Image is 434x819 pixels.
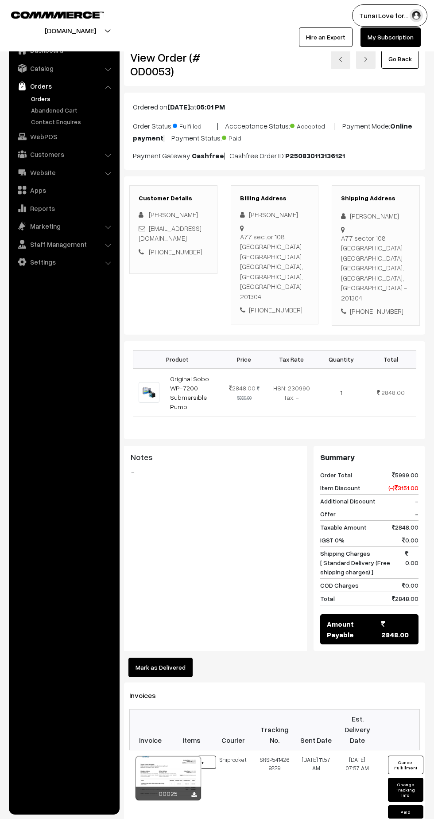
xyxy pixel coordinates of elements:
[29,94,116,103] a: Orders
[338,57,343,62] img: left-arrow.png
[149,248,202,256] a: [PHONE_NUMBER]
[11,236,116,252] a: Staff Management
[139,382,159,403] img: 7200.jpg
[320,523,367,532] span: Taxable Amount
[131,452,300,462] h3: Notes
[415,496,418,506] span: -
[130,51,217,78] h2: View Order (# OD0053)
[11,78,116,94] a: Orders
[320,581,359,590] span: COD Charges
[388,756,423,774] button: Cancel Fulfillment
[316,350,366,368] th: Quantity
[392,523,418,532] span: 2848.00
[11,129,116,144] a: WebPOS
[341,211,411,221] div: [PERSON_NAME]
[130,709,171,750] th: Invoice
[360,27,421,47] a: My Subscription
[229,384,256,392] span: 2848.00
[341,195,411,202] h3: Shipping Address
[133,101,416,112] p: Ordered on at
[381,619,412,640] span: 2848.00
[405,549,418,577] span: 0.00
[320,483,360,492] span: Item Discount
[392,470,418,480] span: 5999.00
[320,549,405,577] span: Shipping Charges [ Standard Delivery (Free shipping charges) ]
[341,233,411,303] div: A77 sector 108 [GEOGRAPHIC_DATA] [GEOGRAPHIC_DATA] [GEOGRAPHIC_DATA], [GEOGRAPHIC_DATA], [GEOGRAP...
[11,9,89,19] a: COMMMERCE
[11,254,116,270] a: Settings
[196,102,225,111] b: 05:01 PM
[128,658,193,677] button: Mark as Delivered
[273,384,310,401] span: HSN: 230990 Tax: -
[222,350,267,368] th: Price
[133,350,222,368] th: Product
[340,389,342,396] span: 1
[149,211,198,218] span: [PERSON_NAME]
[327,619,381,640] span: Amount Payable
[129,691,167,700] span: Invoices
[388,778,423,802] button: Change Tracking Info
[240,195,310,202] h3: Billing Address
[240,305,310,315] div: [PHONE_NUMBER]
[136,787,201,800] div: 00025
[173,119,217,131] span: Fulfilled
[29,105,116,115] a: Abandoned Cart
[337,709,378,750] th: Est. Delivery Date
[237,386,260,401] strike: 5999.00
[240,232,310,302] div: A77 sector 108 [GEOGRAPHIC_DATA] [GEOGRAPHIC_DATA] [GEOGRAPHIC_DATA], [GEOGRAPHIC_DATA], [GEOGRAP...
[388,483,418,492] span: (-) 3151.00
[139,224,201,242] a: [EMAIL_ADDRESS][DOMAIN_NAME]
[254,709,295,750] th: Tracking No.
[320,470,352,480] span: Order Total
[295,709,337,750] th: Sent Date
[402,581,418,590] span: 0.00
[352,4,427,27] button: Tunai Love for…
[320,509,336,519] span: Offer
[392,594,418,603] span: 2848.00
[388,805,423,819] button: Paid
[402,535,418,545] span: 0.00
[285,151,345,160] b: P250830113136121
[11,182,116,198] a: Apps
[320,535,345,545] span: IGST 0%
[366,350,416,368] th: Total
[410,9,423,22] img: user
[11,60,116,76] a: Catalog
[131,466,300,477] blockquote: -
[11,200,116,216] a: Reports
[320,496,376,506] span: Additional Discount
[170,375,209,410] a: Original Sobo WP-7200 Submersible Pump
[415,509,418,519] span: -
[192,151,224,160] b: Cashfree
[139,195,208,202] h3: Customer Details
[11,12,104,18] img: COMMMERCE
[11,146,116,162] a: Customers
[267,350,316,368] th: Tax Rate
[29,117,116,126] a: Contact Enquires
[240,210,310,220] div: [PERSON_NAME]
[290,119,334,131] span: Accepted
[320,452,418,462] h3: Summary
[171,709,213,750] th: Items
[133,119,416,143] p: Order Status: | Accceptance Status: | Payment Mode: | Payment Status:
[11,164,116,180] a: Website
[320,594,335,603] span: Total
[167,102,190,111] b: [DATE]
[11,218,116,234] a: Marketing
[213,709,254,750] th: Courier
[381,49,419,69] a: Go Back
[363,57,368,62] img: right-arrow.png
[14,19,127,42] button: [DOMAIN_NAME]
[299,27,353,47] a: Hire an Expert
[341,306,411,316] div: [PHONE_NUMBER]
[381,389,405,396] span: 2848.00
[133,150,416,161] p: Payment Gateway: | Cashfree Order ID:
[222,131,266,143] span: Paid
